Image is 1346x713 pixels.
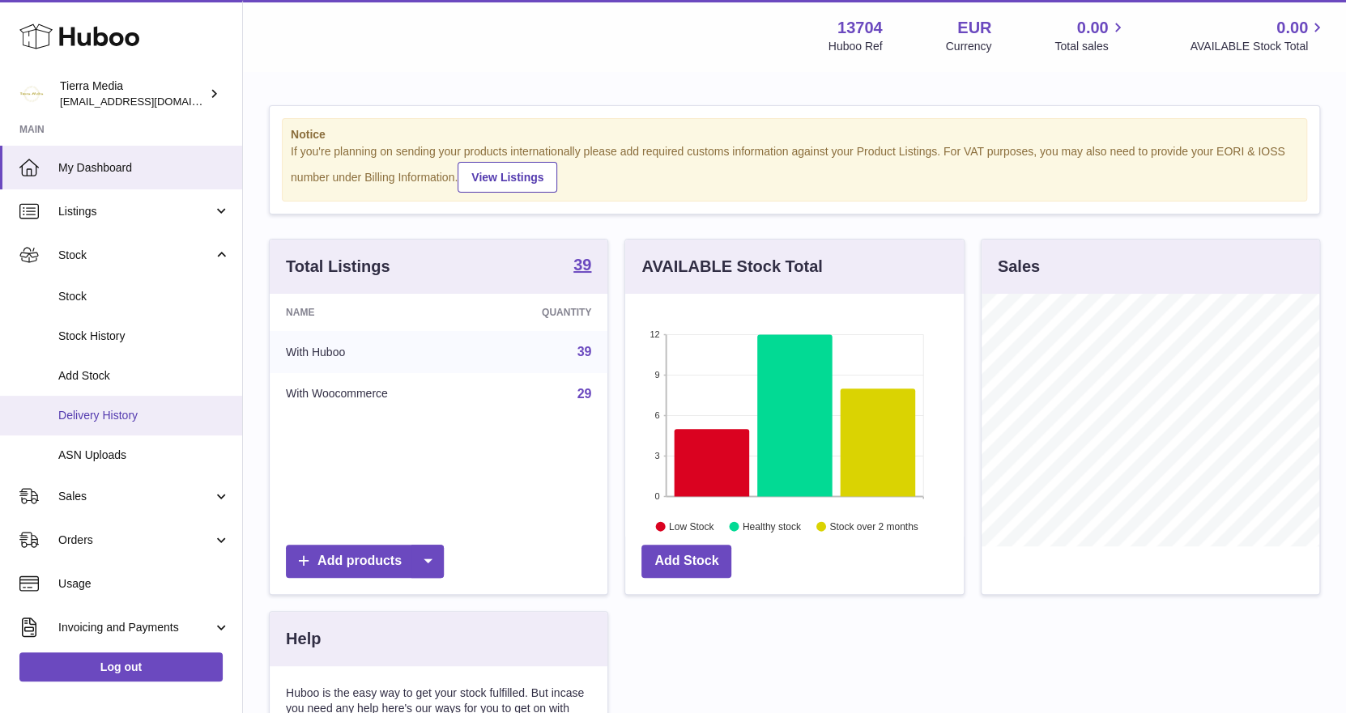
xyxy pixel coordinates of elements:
span: 0.00 [1276,17,1308,39]
span: Stock [58,248,213,263]
span: [EMAIL_ADDRESS][DOMAIN_NAME] [60,95,238,108]
div: Tierra Media [60,79,206,109]
a: View Listings [458,162,557,193]
text: 9 [655,370,660,380]
text: 0 [655,491,660,501]
span: Delivery History [58,408,230,423]
h3: Sales [998,256,1040,278]
td: With Huboo [270,331,479,373]
a: 0.00 AVAILABLE Stock Total [1190,17,1327,54]
strong: 13704 [837,17,883,39]
strong: 39 [573,257,591,273]
a: 29 [577,387,592,401]
div: Huboo Ref [828,39,883,54]
a: 39 [573,257,591,276]
img: hola.tierramedia@gmail.com [19,82,44,106]
th: Name [270,294,479,331]
span: Listings [58,204,213,219]
div: If you're planning on sending your products internationally please add required customs informati... [291,144,1298,193]
a: Log out [19,652,223,681]
text: 12 [650,329,660,339]
a: 39 [577,345,592,359]
h3: Help [286,628,321,650]
text: 6 [655,410,660,420]
text: Stock over 2 months [830,520,918,532]
span: Orders [58,533,213,548]
a: Add Stock [641,545,731,578]
strong: Notice [291,127,1298,142]
span: 0.00 [1077,17,1109,39]
span: My Dashboard [58,160,230,176]
span: Stock History [58,329,230,344]
span: Sales [58,489,213,504]
h3: AVAILABLE Stock Total [641,256,822,278]
span: Add Stock [58,368,230,384]
span: Usage [58,576,230,592]
span: Invoicing and Payments [58,620,213,635]
text: Low Stock [669,520,714,532]
a: Add products [286,545,444,578]
span: ASN Uploads [58,448,230,463]
text: Healthy stock [743,520,802,532]
strong: EUR [957,17,991,39]
span: Stock [58,289,230,304]
h3: Total Listings [286,256,390,278]
span: AVAILABLE Stock Total [1190,39,1327,54]
span: Total sales [1054,39,1127,54]
text: 3 [655,451,660,460]
a: 0.00 Total sales [1054,17,1127,54]
td: With Woocommerce [270,373,479,415]
div: Currency [946,39,992,54]
th: Quantity [479,294,607,331]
